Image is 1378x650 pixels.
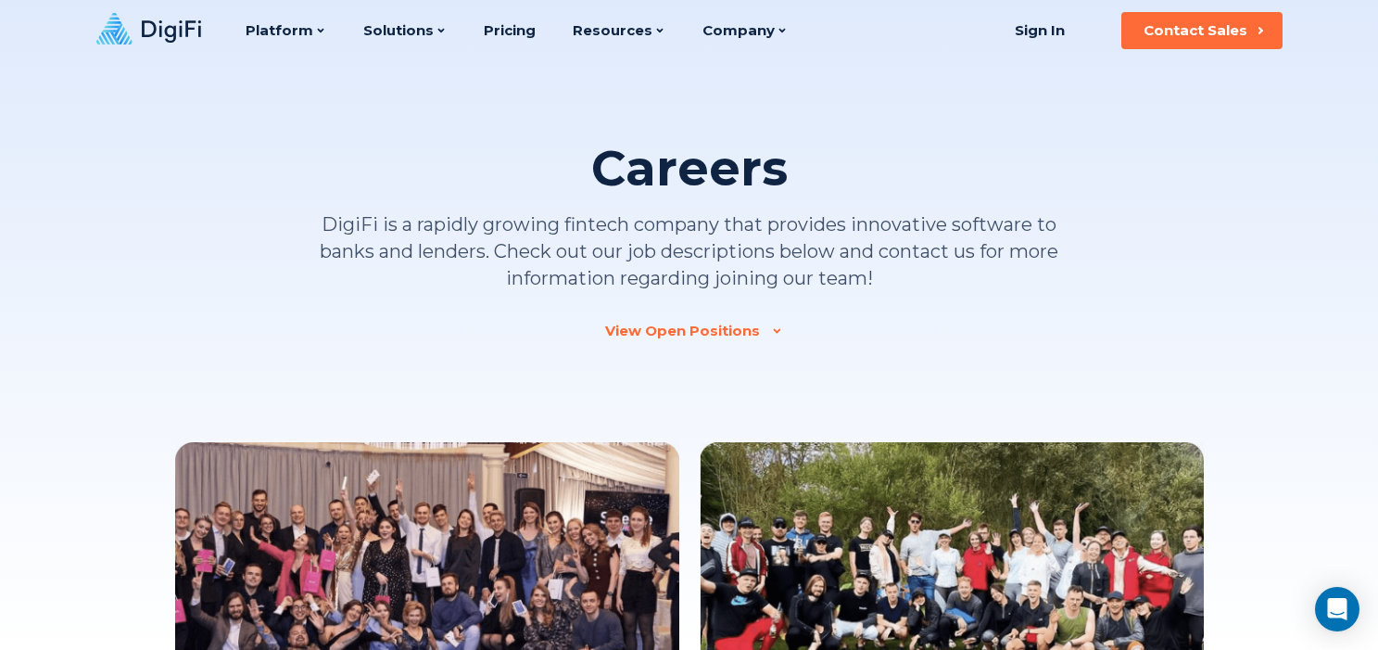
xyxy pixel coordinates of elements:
[310,211,1069,292] p: DigiFi is a rapidly growing fintech company that provides innovative software to banks and lender...
[605,322,760,340] div: View Open Positions
[1144,21,1247,40] div: Contact Sales
[591,141,788,197] h1: Careers
[605,322,773,340] a: View Open Positions
[992,12,1088,49] a: Sign In
[1315,587,1359,631] div: Open Intercom Messenger
[1121,12,1283,49] button: Contact Sales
